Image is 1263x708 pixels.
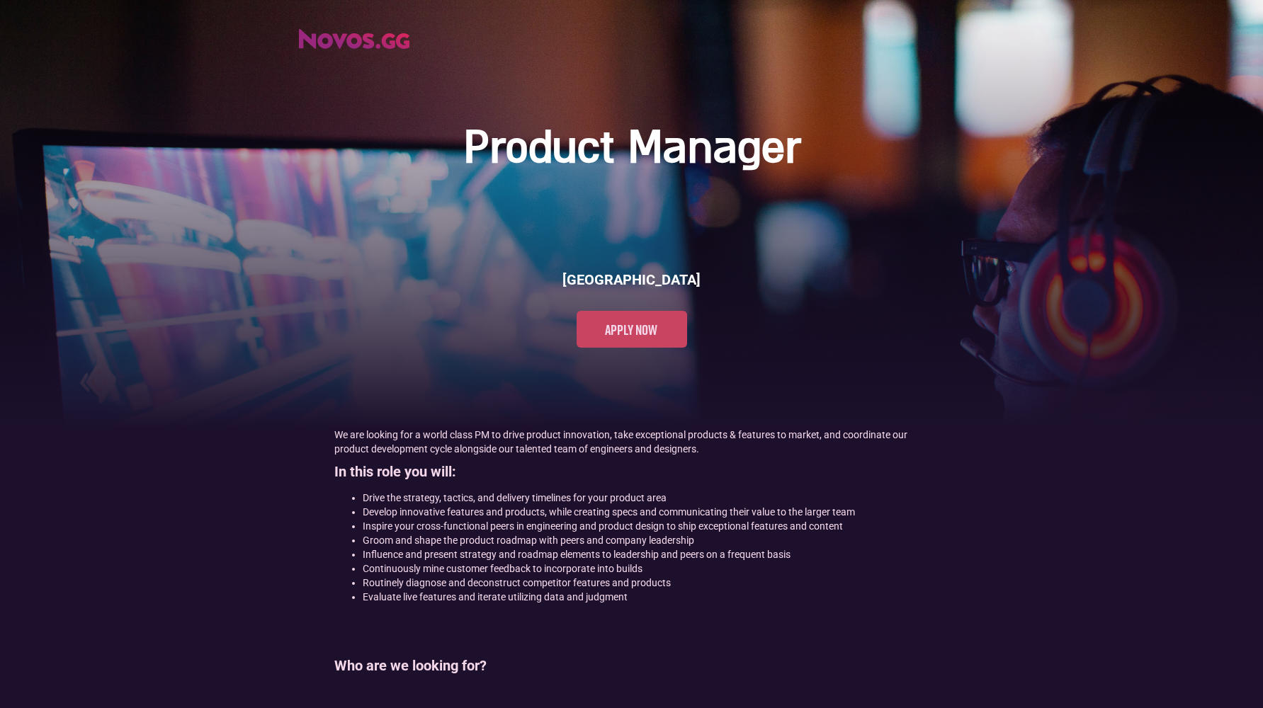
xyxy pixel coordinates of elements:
h6: [GEOGRAPHIC_DATA] [562,270,701,290]
li: Evaluate live features and iterate utilizing data and judgment [363,590,929,604]
h1: Product Manager [463,122,800,178]
p: ‍ [334,611,929,625]
strong: Who are we looking for? [334,657,487,674]
p: We are looking for a world class PM to drive product innovation, take exceptional products & feat... [334,428,929,456]
li: Groom and shape the product roadmap with peers and company leadership [363,533,929,547]
li: Inspire your cross-functional peers in engineering and product design to ship exceptional feature... [363,519,929,533]
li: Influence and present strategy and roadmap elements to leadership and peers on a frequent basis [363,547,929,561]
li: Continuously mine customer feedback to incorporate into builds [363,561,929,576]
strong: In this role you will: [334,463,456,480]
a: Apply now [577,311,687,348]
p: ‍ [334,685,929,699]
li: Drive the strategy, tactics, and delivery timelines for your product area [363,491,929,505]
li: Routinely diagnose and deconstruct competitor features and products [363,576,929,590]
li: Develop innovative features and products, while creating specs and communicating their value to t... [363,505,929,519]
